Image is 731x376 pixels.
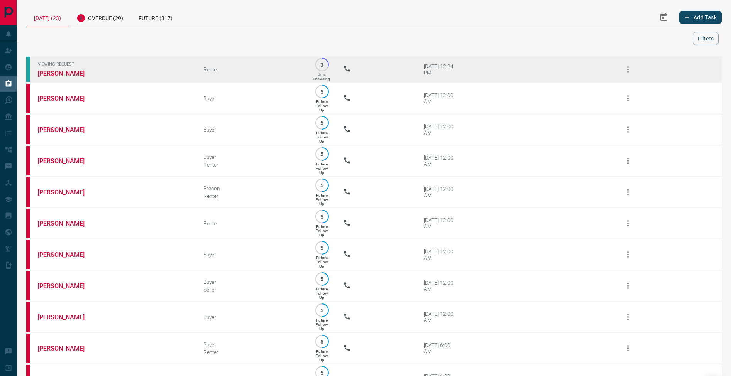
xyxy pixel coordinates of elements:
[319,120,325,126] p: 5
[424,186,457,198] div: [DATE] 12:00 AM
[319,276,325,282] p: 5
[316,318,328,331] p: Future Follow Up
[316,349,328,362] p: Future Follow Up
[26,209,30,238] div: property.ca
[38,95,96,102] a: [PERSON_NAME]
[26,271,30,300] div: property.ca
[26,84,30,113] div: property.ca
[26,240,30,269] div: property.ca
[316,162,328,175] p: Future Follow Up
[38,282,96,290] a: [PERSON_NAME]
[319,151,325,157] p: 5
[424,280,457,292] div: [DATE] 12:00 AM
[424,63,457,76] div: [DATE] 12:24 PM
[319,339,325,344] p: 5
[316,224,328,237] p: Future Follow Up
[203,66,301,73] div: Renter
[26,57,30,82] div: condos.ca
[424,342,457,354] div: [DATE] 6:00 AM
[319,307,325,313] p: 5
[203,162,301,168] div: Renter
[203,154,301,160] div: Buyer
[655,8,673,27] button: Select Date Range
[319,214,325,219] p: 5
[38,126,96,133] a: [PERSON_NAME]
[316,193,328,206] p: Future Follow Up
[424,311,457,323] div: [DATE] 12:00 AM
[69,8,131,27] div: Overdue (29)
[203,126,301,133] div: Buyer
[319,245,325,251] p: 5
[38,70,96,77] a: [PERSON_NAME]
[203,193,301,199] div: Renter
[203,279,301,285] div: Buyer
[38,189,96,196] a: [PERSON_NAME]
[26,115,30,144] div: property.ca
[26,146,30,175] div: property.ca
[38,157,96,165] a: [PERSON_NAME]
[424,123,457,136] div: [DATE] 12:00 AM
[203,341,301,347] div: Buyer
[38,314,96,321] a: [PERSON_NAME]
[313,73,330,81] p: Just Browsing
[38,62,192,67] span: Viewing Request
[203,349,301,355] div: Renter
[203,185,301,191] div: Precon
[203,287,301,293] div: Seller
[131,8,180,27] div: Future (317)
[679,11,722,24] button: Add Task
[319,89,325,94] p: 5
[316,131,328,143] p: Future Follow Up
[319,182,325,188] p: 5
[424,155,457,167] div: [DATE] 12:00 AM
[203,220,301,226] div: Renter
[38,345,96,352] a: [PERSON_NAME]
[38,251,96,258] a: [PERSON_NAME]
[319,62,325,67] p: 3
[38,220,96,227] a: [PERSON_NAME]
[424,92,457,105] div: [DATE] 12:00 AM
[319,370,325,376] p: 5
[203,251,301,258] div: Buyer
[26,8,69,27] div: [DATE] (23)
[316,99,328,112] p: Future Follow Up
[203,314,301,320] div: Buyer
[26,302,30,332] div: property.ca
[203,95,301,101] div: Buyer
[693,32,719,45] button: Filters
[316,287,328,300] p: Future Follow Up
[26,177,30,207] div: property.ca
[424,217,457,229] div: [DATE] 12:00 AM
[424,248,457,261] div: [DATE] 12:00 AM
[26,334,30,363] div: property.ca
[316,256,328,268] p: Future Follow Up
